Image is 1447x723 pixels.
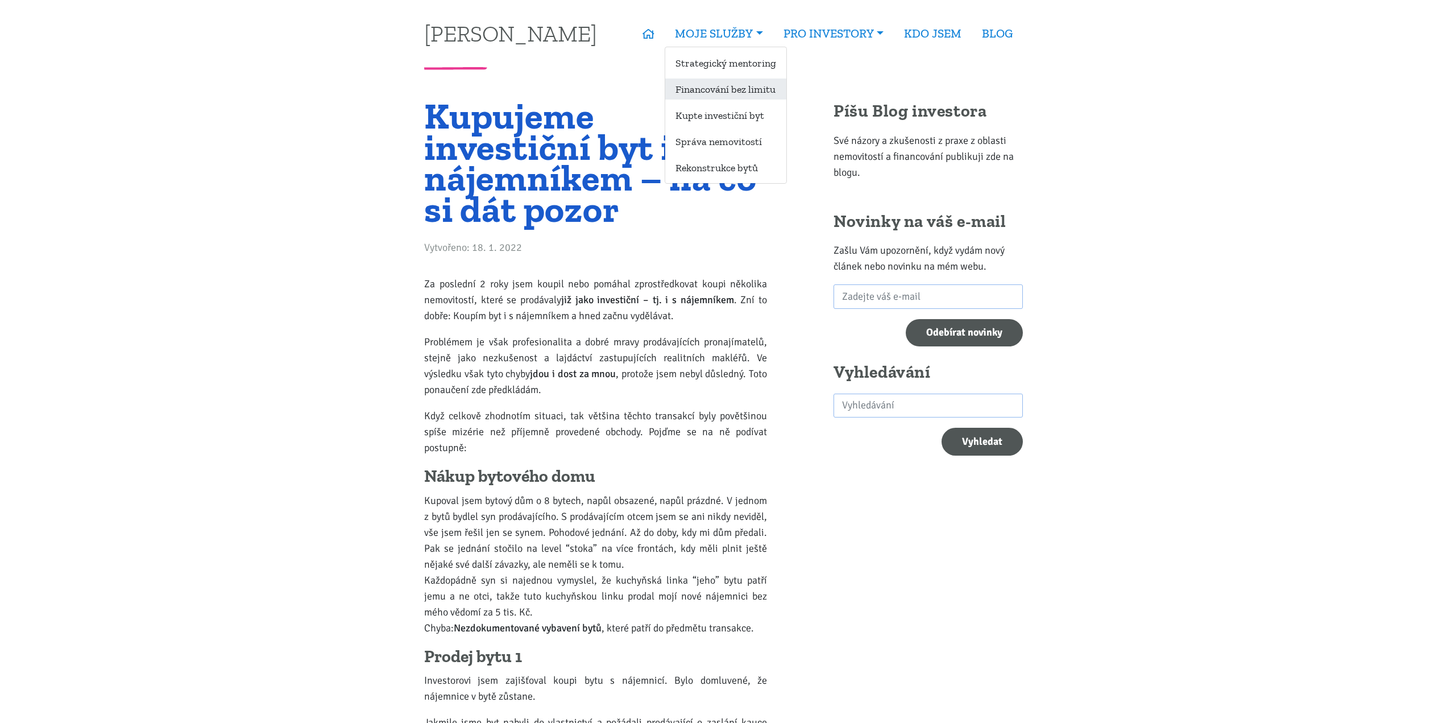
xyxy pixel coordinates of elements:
[834,362,1023,383] h2: Vyhledávání
[773,20,894,47] a: PRO INVESTORY
[424,101,767,225] h1: Kupujeme investiční byt i s nájemníkem – na co si dát pozor
[424,672,767,704] p: Investorovi jsem zajišťoval koupi bytu s nájemnicí. Bylo domluvené, že nájemnice v bytě zůstane.
[834,133,1023,180] p: Své názory a zkušenosti z praxe z oblasti nemovitostí a financování publikuji zde na blogu.
[834,284,1023,309] input: Zadejte váš e-mail
[834,211,1023,233] h2: Novinky na váš e-mail
[424,276,767,324] p: Za poslední 2 roky jsem koupil nebo pomáhal zprostředkovat koupi několika nemovitostí, které se p...
[665,105,786,126] a: Kupte investiční byt
[834,101,1023,122] h2: Píšu Blog investora
[665,79,786,100] a: Financování bez limitu
[424,22,597,44] a: [PERSON_NAME]
[424,408,767,456] p: Když celkově zhodnotím situaci, tak většina těchto transakcí byly povětšinou spíše mizérie než př...
[894,20,972,47] a: KDO JSEM
[665,131,786,152] a: Správa nemovitostí
[906,319,1023,347] input: Odebírat novinky
[530,367,616,380] strong: jdou i dost za mnou
[424,334,767,398] p: Problémem je však profesionalita a dobré mravy prodávajících pronajímatelů, stejně jako nezkušeno...
[424,493,767,636] p: Kupoval jsem bytový dům o 8 bytech, napůl obsazené, napůl prázdné. V jednom z bytů bydlel syn pro...
[665,157,786,178] a: Rekonstrukce bytů
[454,622,602,634] strong: Nezdokumentované vybavení bytů
[424,646,767,668] h4: Prodej bytu 1
[665,52,786,73] a: Strategický mentoring
[561,294,734,306] strong: již jako investiční – tj. i s nájemníkem
[834,242,1023,274] p: Zašlu Vám upozornění, když vydám nový článek nebo novinku na mém webu.
[424,239,767,261] div: Vytvořeno: 18. 1. 2022
[424,466,767,487] h4: Nákup bytového domu
[942,428,1023,456] button: Vyhledat
[972,20,1023,47] a: BLOG
[665,20,773,47] a: MOJE SLUŽBY
[834,394,1023,418] input: search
